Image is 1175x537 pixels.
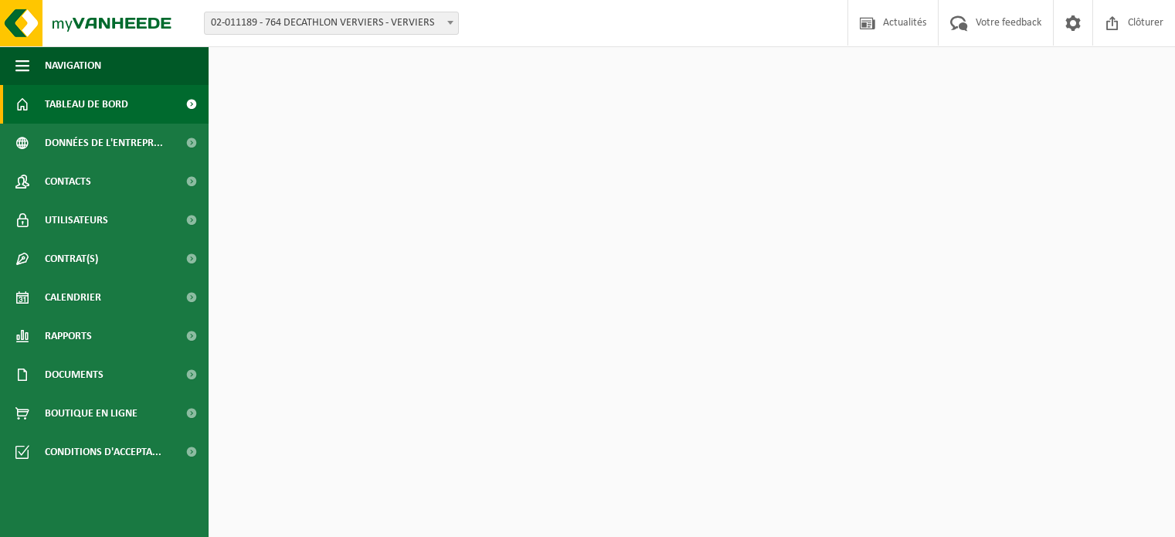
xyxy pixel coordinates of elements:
span: Documents [45,355,104,394]
span: Contrat(s) [45,240,98,278]
span: 02-011189 - 764 DECATHLON VERVIERS - VERVIERS [205,12,458,34]
span: Données de l'entrepr... [45,124,163,162]
span: Navigation [45,46,101,85]
span: Contacts [45,162,91,201]
span: Calendrier [45,278,101,317]
span: 02-011189 - 764 DECATHLON VERVIERS - VERVIERS [204,12,459,35]
span: Conditions d'accepta... [45,433,161,471]
span: Tableau de bord [45,85,128,124]
span: Utilisateurs [45,201,108,240]
span: Boutique en ligne [45,394,138,433]
span: Rapports [45,317,92,355]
